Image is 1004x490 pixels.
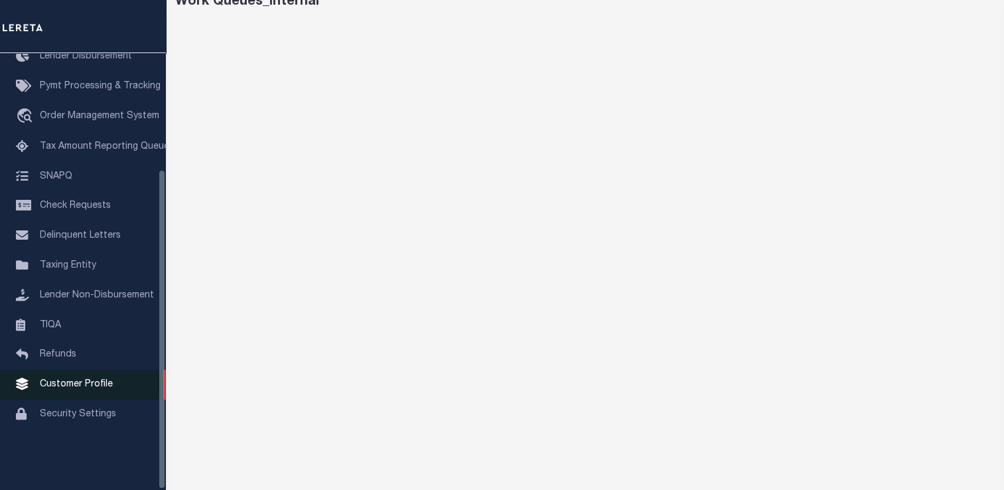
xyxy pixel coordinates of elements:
span: Tax Amount Reporting Queue [40,142,169,151]
span: Customer Profile [40,380,113,389]
span: Taxing Entity [40,261,96,270]
span: Refunds [40,350,76,359]
span: TIQA [40,320,61,329]
span: Order Management System [40,112,159,121]
span: Pymt Processing & Tracking [40,82,161,91]
span: Check Requests [40,201,111,210]
span: SNAPQ [40,171,72,181]
span: Security Settings [40,410,116,419]
span: Lender Non-Disbursement [40,291,154,300]
span: Delinquent Letters [40,231,121,240]
span: Lender Disbursement [40,52,132,61]
i: travel_explore [16,108,37,125]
